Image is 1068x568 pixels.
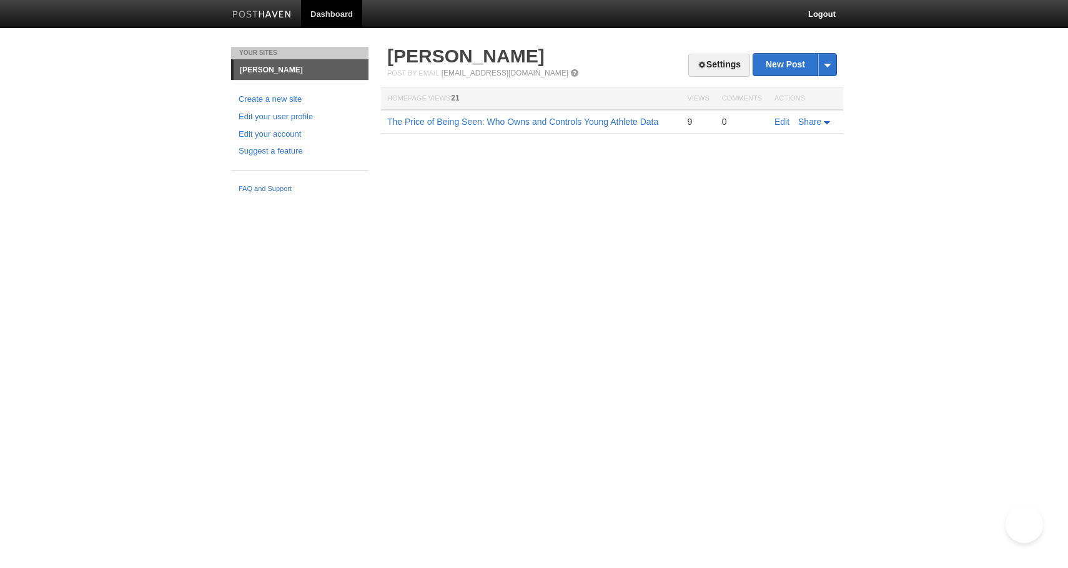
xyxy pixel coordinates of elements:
a: [EMAIL_ADDRESS][DOMAIN_NAME] [442,69,568,77]
a: The Price of Being Seen: Who Owns and Controls Young Athlete Data [387,117,658,127]
a: Edit your user profile [239,110,361,124]
div: 0 [722,116,762,127]
span: 21 [451,94,459,102]
div: 9 [687,116,709,127]
th: Views [681,87,715,110]
th: Comments [716,87,768,110]
a: FAQ and Support [239,184,361,195]
a: [PERSON_NAME] [234,60,368,80]
span: Post by Email [387,69,439,77]
span: Share [798,117,821,127]
a: Create a new site [239,93,361,106]
a: [PERSON_NAME] [387,46,545,66]
th: Homepage Views [381,87,681,110]
a: Edit [774,117,789,127]
th: Actions [768,87,843,110]
a: Edit your account [239,128,361,141]
li: Your Sites [231,47,368,59]
a: New Post [753,54,836,76]
iframe: Help Scout Beacon - Open [1006,506,1043,543]
a: Suggest a feature [239,145,361,158]
img: Posthaven-bar [232,11,292,20]
a: Settings [688,54,750,77]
